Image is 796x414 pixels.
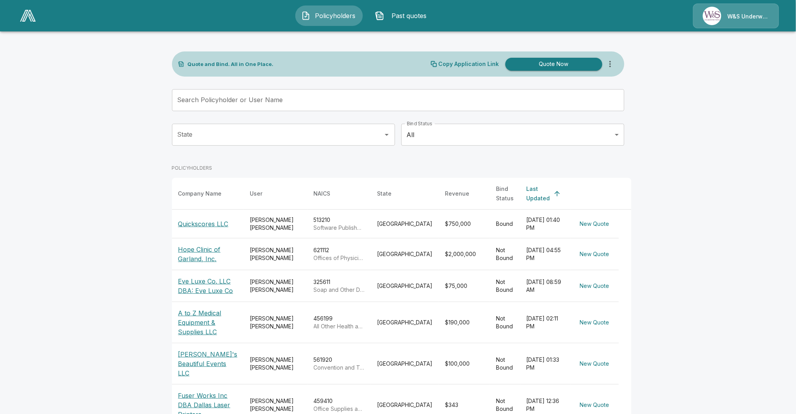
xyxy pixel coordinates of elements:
div: Last Updated [527,184,550,203]
div: 459410 [314,397,365,413]
p: All Other Health and Personal Care Retailers [314,322,365,330]
img: Policyholders Icon [301,11,311,20]
button: more [602,56,618,72]
td: [GEOGRAPHIC_DATA] [371,270,439,302]
div: User [250,189,263,198]
button: New Quote [577,279,613,293]
div: [PERSON_NAME] [PERSON_NAME] [250,278,301,294]
p: Quote and Bind. All in One Place. [188,62,274,67]
td: $750,000 [439,210,490,238]
label: Bind Status [407,120,432,127]
div: [PERSON_NAME] [PERSON_NAME] [250,216,301,232]
td: [GEOGRAPHIC_DATA] [371,210,439,238]
td: [DATE] 04:55 PM [520,238,571,270]
button: Past quotes IconPast quotes [369,5,437,26]
span: Past quotes [388,11,431,20]
button: New Quote [577,247,613,262]
button: Open [381,129,392,140]
td: $75,000 [439,270,490,302]
p: Soap and Other Detergent Manufacturing [314,286,365,294]
div: 561920 [314,356,365,372]
div: [PERSON_NAME] [PERSON_NAME] [250,356,301,372]
div: 325611 [314,278,365,294]
p: Eve Luxe Co. LLC DBA: Eve Luxe Co [178,277,238,295]
td: [GEOGRAPHIC_DATA] [371,343,439,385]
td: [DATE] 01:33 PM [520,343,571,385]
a: Quote Now [502,58,602,71]
div: State [377,189,392,198]
div: 513210 [314,216,365,232]
div: Revenue [445,189,470,198]
p: Copy Application Link [439,61,499,67]
p: A to Z Medical Equipment & Supplies LLC [178,308,238,337]
button: New Quote [577,217,613,231]
div: All [401,124,624,146]
td: [DATE] 02:11 PM [520,302,571,343]
p: Software Publishers [314,224,365,232]
td: [DATE] 08:59 AM [520,270,571,302]
td: Bound [490,210,520,238]
div: [PERSON_NAME] [PERSON_NAME] [250,315,301,330]
td: $190,000 [439,302,490,343]
button: Policyholders IconPolicyholders [295,5,363,26]
img: AA Logo [20,10,36,22]
td: Not Bound [490,238,520,270]
div: 621112 [314,246,365,262]
p: POLICYHOLDERS [172,165,212,172]
p: Quickscores LLC [178,219,229,229]
button: New Quote [577,357,613,371]
div: NAICS [314,189,331,198]
td: [GEOGRAPHIC_DATA] [371,302,439,343]
p: Offices of Physicians, Mental Health Specialists [314,254,365,262]
p: Office Supplies and Stationery Retailers [314,405,365,413]
td: [GEOGRAPHIC_DATA] [371,238,439,270]
img: Past quotes Icon [375,11,384,20]
span: Policyholders [314,11,357,20]
td: $100,000 [439,343,490,385]
p: [PERSON_NAME]'s Beautiful Events LLC [178,350,238,378]
th: Bind Status [490,178,520,210]
td: Not Bound [490,343,520,385]
p: Convention and Trade Show Organizers [314,364,365,372]
button: New Quote [577,398,613,412]
td: [DATE] 01:40 PM [520,210,571,238]
button: Quote Now [505,58,602,71]
td: $2,000,000 [439,238,490,270]
td: Not Bound [490,302,520,343]
p: Hope Clinic of Garland, Inc. [178,245,238,264]
td: Not Bound [490,270,520,302]
div: [PERSON_NAME] [PERSON_NAME] [250,397,301,413]
div: Company Name [178,189,222,198]
button: New Quote [577,315,613,330]
div: 456199 [314,315,365,330]
div: [PERSON_NAME] [PERSON_NAME] [250,246,301,262]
